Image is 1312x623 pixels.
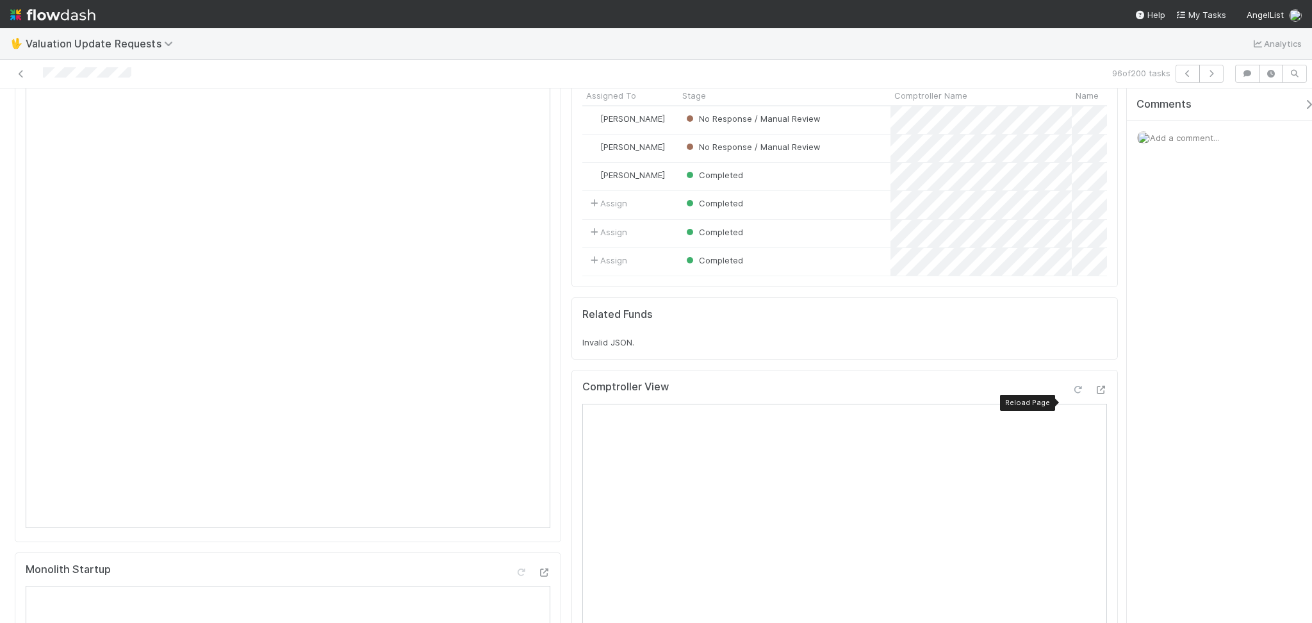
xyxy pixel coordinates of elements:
img: avatar_5106bb14-94e9-4897-80de-6ae81081f36d.png [588,170,598,180]
span: 🖖 [10,38,23,49]
span: My Tasks [1176,10,1226,20]
span: Comments [1136,98,1192,111]
span: Completed [684,255,743,265]
div: Completed [684,226,743,238]
div: Completed [684,169,743,181]
div: [PERSON_NAME] [587,112,665,125]
span: Comptroller Name [894,89,967,102]
div: No Response / Manual Review [684,112,821,125]
span: [PERSON_NAME] [600,142,665,152]
h5: Monolith Startup [26,563,111,576]
span: Assign [587,226,627,238]
h5: Comptroller View [582,381,669,394]
span: No Response / Manual Review [684,142,821,152]
img: logo-inverted-e16ddd16eac7371096b0.svg [10,4,95,26]
div: Completed [684,254,743,267]
span: [PERSON_NAME] [600,170,665,180]
div: Help [1135,8,1165,21]
span: Stage [682,89,706,102]
div: Completed [684,197,743,210]
span: No Response / Manual Review [684,113,821,124]
span: Completed [684,198,743,208]
span: Add a comment... [1150,133,1219,143]
a: Analytics [1251,36,1302,51]
div: [PERSON_NAME] [587,140,665,153]
span: 96 of 200 tasks [1112,67,1170,79]
span: AngelList [1247,10,1284,20]
span: Completed [684,170,743,180]
div: No Response / Manual Review [684,140,821,153]
img: avatar_d8fc9ee4-bd1b-4062-a2a8-84feb2d97839.png [588,142,598,152]
span: Completed [684,227,743,237]
img: avatar_d8fc9ee4-bd1b-4062-a2a8-84feb2d97839.png [1137,131,1150,144]
a: My Tasks [1176,8,1226,21]
span: Assign [587,254,627,267]
span: Assign [587,197,627,210]
span: Assigned To [586,89,636,102]
span: Name [1076,89,1099,102]
span: Valuation Update Requests [26,37,179,50]
span: [PERSON_NAME] [600,113,665,124]
img: avatar_d8fc9ee4-bd1b-4062-a2a8-84feb2d97839.png [1289,9,1302,22]
img: avatar_5106bb14-94e9-4897-80de-6ae81081f36d.png [588,113,598,124]
h5: Related Funds [582,308,653,321]
div: [PERSON_NAME] [587,169,665,181]
div: Invalid JSON. [582,336,1107,349]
